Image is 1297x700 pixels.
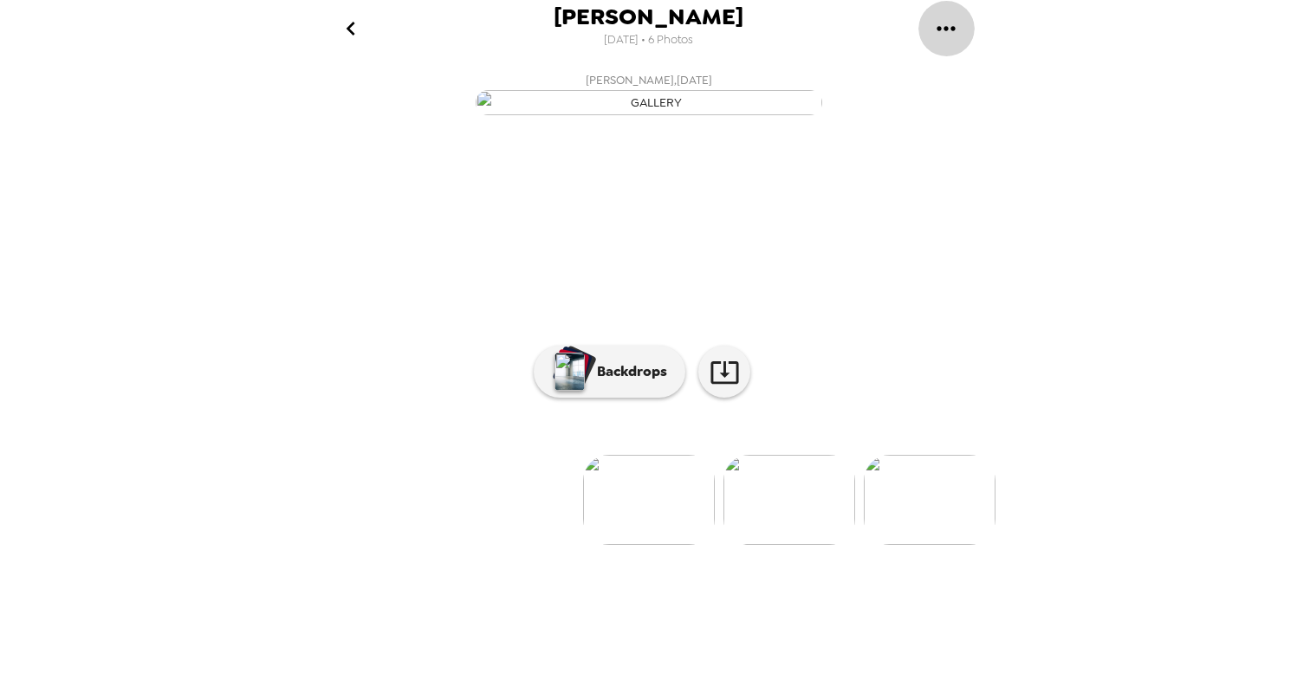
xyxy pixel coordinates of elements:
span: [PERSON_NAME] , [DATE] [586,70,712,90]
img: gallery [864,455,995,545]
button: Backdrops [534,346,685,398]
span: [PERSON_NAME] [554,5,743,29]
span: [DATE] • 6 Photos [604,29,693,52]
button: [PERSON_NAME],[DATE] [302,65,995,120]
p: Backdrops [588,361,667,382]
img: gallery [723,455,855,545]
img: gallery [583,455,715,545]
img: gallery [476,90,822,115]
